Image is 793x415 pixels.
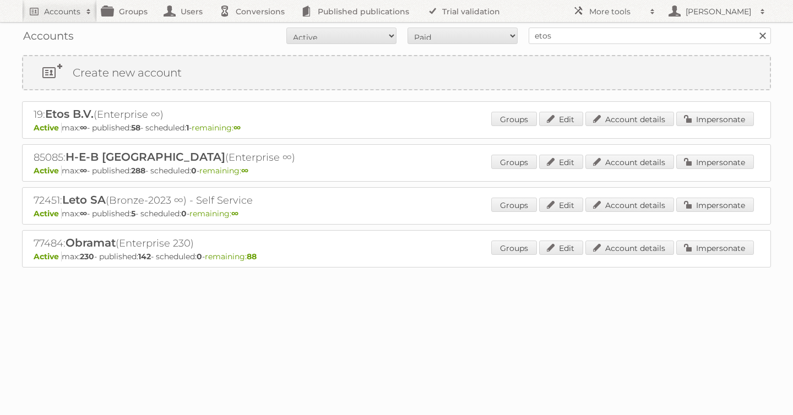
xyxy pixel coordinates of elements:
a: Account details [585,241,674,255]
span: remaining: [189,209,238,219]
p: max: - published: - scheduled: - [34,252,759,261]
strong: ∞ [241,166,248,176]
strong: 0 [191,166,197,176]
a: Groups [491,155,537,169]
strong: ∞ [80,209,87,219]
a: Groups [491,198,537,212]
h2: Accounts [44,6,80,17]
strong: 230 [80,252,94,261]
a: Edit [539,198,583,212]
a: Edit [539,241,583,255]
span: Etos B.V. [45,107,94,121]
strong: 0 [181,209,187,219]
span: H-E-B [GEOGRAPHIC_DATA] [66,150,225,163]
span: Active [34,166,62,176]
span: Leto SA [62,193,106,206]
a: Impersonate [676,198,754,212]
a: Create new account [23,56,770,89]
strong: ∞ [80,123,87,133]
span: Obramat [66,236,116,249]
span: remaining: [192,123,241,133]
span: remaining: [205,252,257,261]
strong: 1 [186,123,189,133]
h2: 72451: (Bronze-2023 ∞) - Self Service [34,193,419,207]
a: Impersonate [676,241,754,255]
h2: 77484: (Enterprise 230) [34,236,419,250]
strong: 0 [197,252,202,261]
p: max: - published: - scheduled: - [34,209,759,219]
strong: ∞ [233,123,241,133]
p: max: - published: - scheduled: - [34,166,759,176]
h2: 19: (Enterprise ∞) [34,107,419,122]
a: Impersonate [676,112,754,126]
h2: More tools [589,6,644,17]
span: Active [34,209,62,219]
h2: 85085: (Enterprise ∞) [34,150,419,165]
strong: ∞ [80,166,87,176]
strong: ∞ [231,209,238,219]
strong: 142 [138,252,151,261]
a: Impersonate [676,155,754,169]
a: Account details [585,198,674,212]
strong: 88 [247,252,257,261]
span: Active [34,252,62,261]
h2: [PERSON_NAME] [683,6,754,17]
span: Active [34,123,62,133]
a: Account details [585,155,674,169]
a: Groups [491,241,537,255]
a: Edit [539,112,583,126]
span: remaining: [199,166,248,176]
strong: 58 [131,123,140,133]
a: Account details [585,112,674,126]
a: Groups [491,112,537,126]
strong: 5 [131,209,135,219]
strong: 288 [131,166,145,176]
p: max: - published: - scheduled: - [34,123,759,133]
a: Edit [539,155,583,169]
